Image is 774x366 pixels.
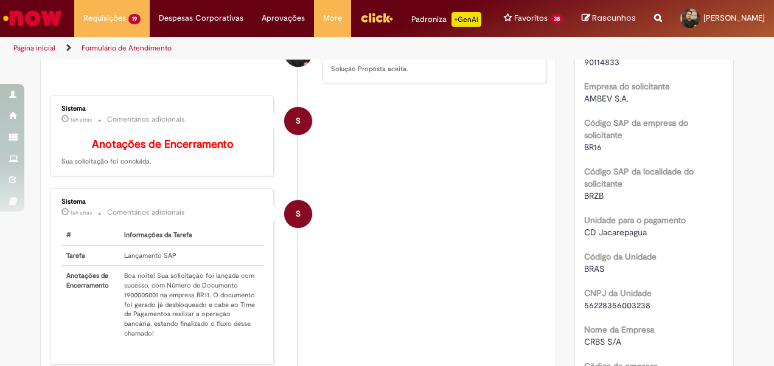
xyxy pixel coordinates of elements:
b: Código SAP da localidade do solicitante [584,166,694,189]
b: Código da Unidade [584,251,657,262]
th: Informações da Tarefa [119,226,264,246]
span: 16h atrás [71,209,92,216]
div: Sistema [61,105,264,112]
p: Solução Proposta aceita. [331,64,534,74]
span: Rascunhos [592,12,636,24]
b: Anotações de Encerramento [92,137,234,151]
span: CRBS S/A [584,336,621,347]
th: # [61,226,119,246]
b: Nome da Empresa [584,324,654,335]
span: 90114833 [584,57,619,67]
time: 27/08/2025 18:05:48 [71,116,92,123]
b: Unidade para o pagamento [584,215,686,226]
time: 27/08/2025 18:05:46 [71,209,92,216]
small: Comentários adicionais [107,207,185,218]
span: 19 [128,14,141,24]
td: Lançamento SAP [119,246,264,266]
span: Favoritos [514,12,548,24]
div: Padroniza [411,12,481,27]
span: BRZB [584,190,604,201]
p: +GenAi [451,12,481,27]
small: Comentários adicionais [107,114,185,125]
span: 38 [550,14,563,24]
div: Sistema [61,198,264,205]
span: Aprovações [262,12,305,24]
span: Requisições [83,12,126,24]
span: S [296,199,301,229]
span: AMBEV S.A. [584,93,629,104]
b: Empresa do solicitante [584,81,670,92]
b: CNPJ da Unidade [584,288,652,299]
th: Anotações de Encerramento [61,266,119,343]
span: [PERSON_NAME] [703,13,765,23]
img: click_logo_yellow_360x200.png [360,9,393,27]
th: Tarefa [61,246,119,266]
span: Despesas Corporativas [159,12,243,24]
span: S [296,106,301,136]
span: BRAS [584,263,604,274]
a: Página inicial [13,43,55,53]
span: 56228356003238 [584,300,650,311]
b: Código SAP da empresa do solicitante [584,117,688,140]
span: CD Jacarepagua [584,227,647,238]
img: ServiceNow [1,6,64,30]
td: Boa noite! Sua solicitação foi lançada com sucesso, com Número de Documento 1900005001 na empresa... [119,266,264,343]
p: Sua solicitação foi concluída. [61,139,264,167]
a: Formulário de Atendimento [82,43,172,53]
span: BR16 [584,142,602,153]
ul: Trilhas de página [9,37,507,60]
span: More [323,12,342,24]
div: System [284,200,312,228]
div: System [284,107,312,135]
a: Rascunhos [582,13,636,24]
span: 16h atrás [71,116,92,123]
